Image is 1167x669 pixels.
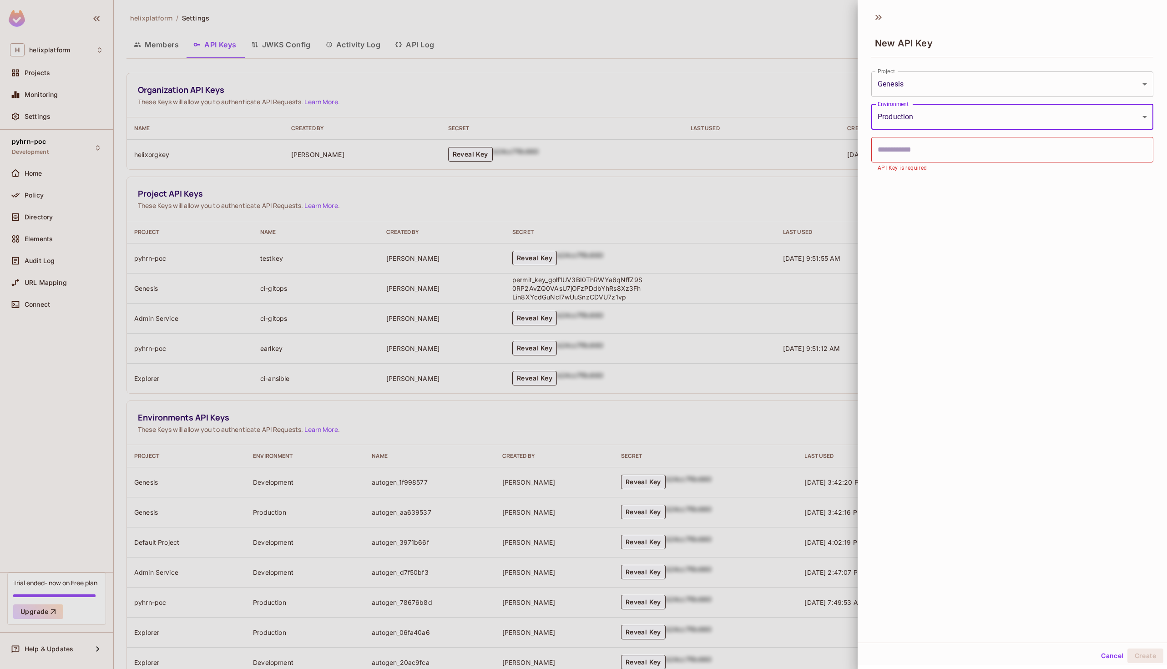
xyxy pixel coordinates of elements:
[871,71,1153,97] div: Genesis
[1097,649,1127,663] button: Cancel
[1127,649,1163,663] button: Create
[878,164,1147,173] p: API Key is required
[875,38,933,49] span: New API Key
[878,100,909,108] label: Environment
[878,67,895,75] label: Project
[871,104,1153,130] div: Production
